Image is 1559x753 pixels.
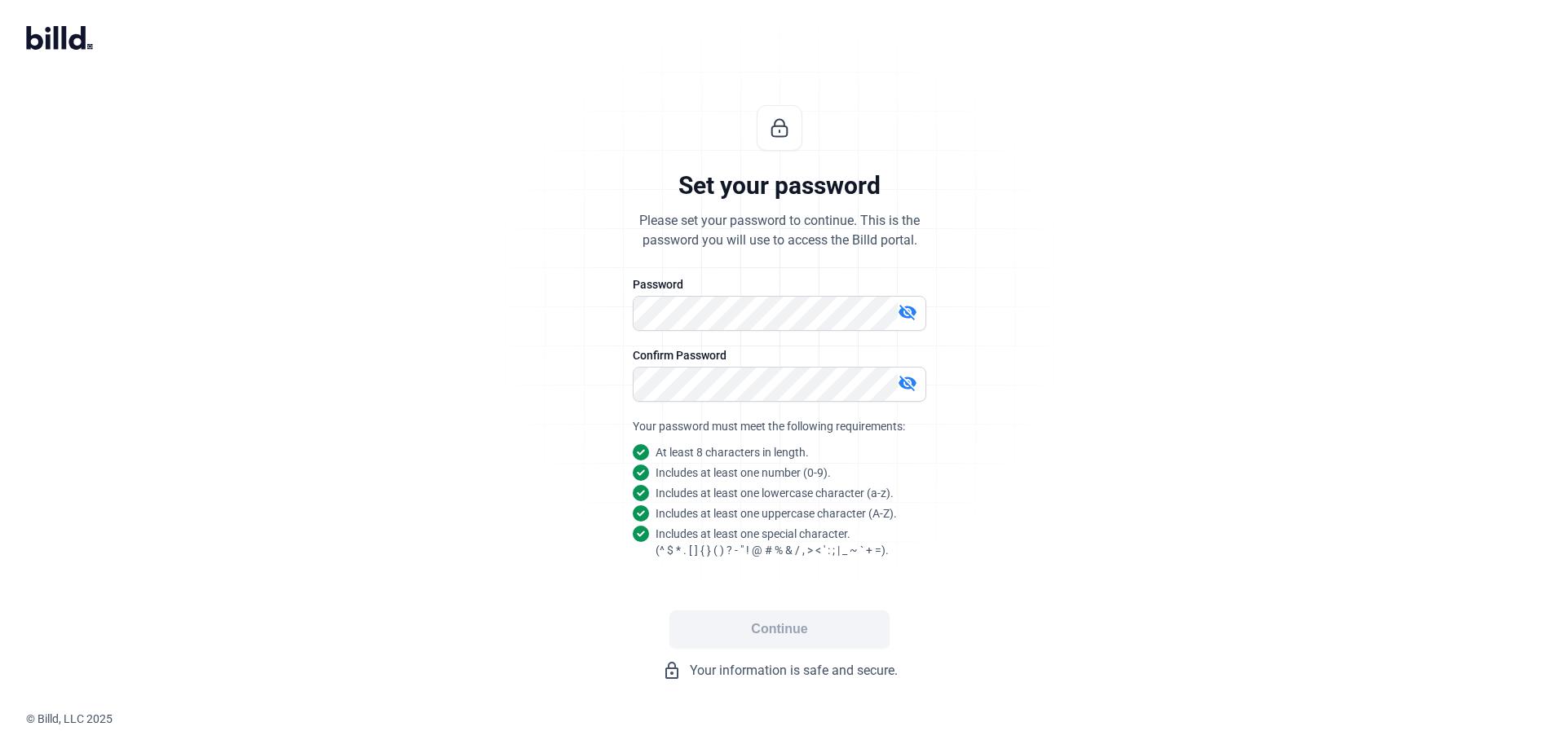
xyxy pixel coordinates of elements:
[678,170,881,201] div: Set your password
[535,661,1024,680] div: Your information is safe and secure.
[656,465,831,481] snap: Includes at least one number (0-9).
[633,418,926,434] div: Your password must meet the following requirements:
[656,505,897,522] snap: Includes at least one uppercase character (A-Z).
[662,661,682,680] mat-icon: lock_outline
[669,610,890,648] button: Continue
[656,485,894,501] snap: Includes at least one lowercase character (a-z).
[633,276,926,293] div: Password
[639,211,920,250] div: Please set your password to continue. This is the password you will use to access the Billd portal.
[26,711,1559,727] div: © Billd, LLC 2025
[898,373,917,393] mat-icon: visibility_off
[656,526,889,558] snap: Includes at least one special character. (^ $ * . [ ] { } ( ) ? - " ! @ # % & / , > < ' : ; | _ ~...
[898,302,917,322] mat-icon: visibility_off
[656,444,809,460] snap: At least 8 characters in length.
[633,347,926,363] div: Confirm Password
